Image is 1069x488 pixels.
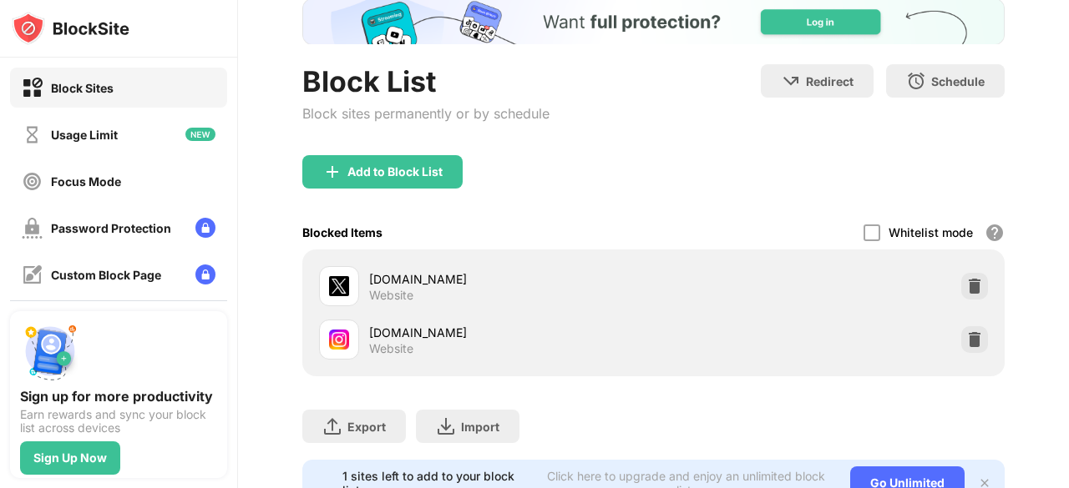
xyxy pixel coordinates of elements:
[302,64,550,98] div: Block List
[51,128,118,142] div: Usage Limit
[369,270,654,288] div: [DOMAIN_NAME]
[51,221,171,235] div: Password Protection
[185,128,215,141] img: new-icon.svg
[889,225,973,239] div: Whitelist mode
[51,81,114,95] div: Block Sites
[20,388,217,405] div: Sign up for more productivity
[33,451,107,465] div: Sign Up Now
[369,341,413,356] div: Website
[22,78,43,98] img: block-on.svg
[302,225,383,239] div: Blocked Items
[329,276,349,296] img: favicons
[347,165,443,179] div: Add to Block List
[20,408,217,435] div: Earn rewards and sync your block list across devices
[20,321,80,381] img: push-signup.svg
[806,74,854,88] div: Redirect
[931,74,985,88] div: Schedule
[461,420,499,434] div: Import
[22,264,43,285] img: customize-block-page-off.svg
[195,264,215,284] img: lock-menu.svg
[22,171,43,192] img: focus-off.svg
[302,105,550,122] div: Block sites permanently or by schedule
[195,218,215,238] img: lock-menu.svg
[22,218,43,239] img: password-protection-off.svg
[22,124,43,145] img: time-usage-off.svg
[12,12,129,45] img: logo-blocksite.svg
[51,174,121,189] div: Focus Mode
[369,288,413,303] div: Website
[369,324,654,341] div: [DOMAIN_NAME]
[329,330,349,350] img: favicons
[347,420,386,434] div: Export
[51,268,161,282] div: Custom Block Page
